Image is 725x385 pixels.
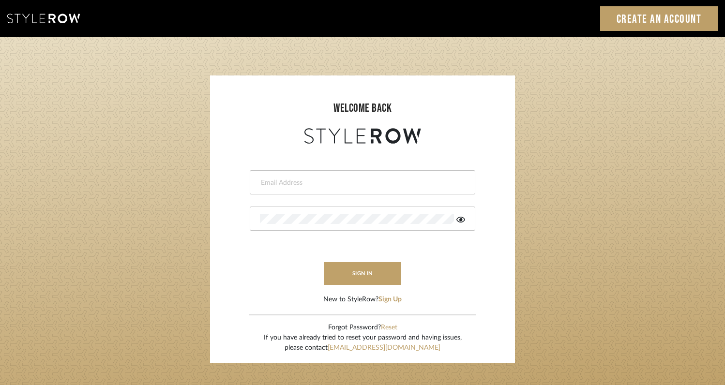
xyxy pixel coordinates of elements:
[324,262,401,285] button: sign in
[323,295,402,305] div: New to StyleRow?
[381,323,397,333] button: Reset
[220,100,505,117] div: welcome back
[264,333,462,353] div: If you have already tried to reset your password and having issues, please contact
[378,295,402,305] button: Sign Up
[260,178,463,188] input: Email Address
[264,323,462,333] div: Forgot Password?
[328,344,440,351] a: [EMAIL_ADDRESS][DOMAIN_NAME]
[600,6,718,31] a: Create an Account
